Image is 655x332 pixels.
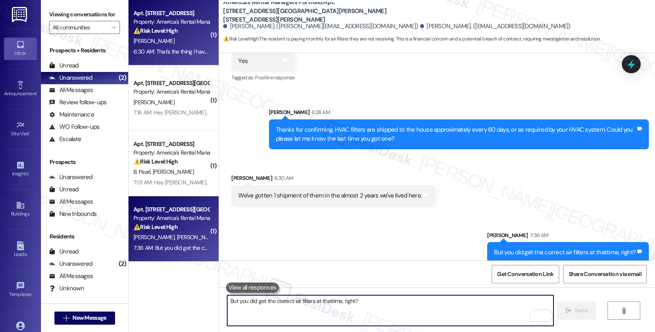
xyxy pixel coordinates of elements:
a: Site Visit • [4,118,37,140]
div: Maintenance [49,110,94,119]
div: [PERSON_NAME] [231,174,435,185]
strong: ⚠️ Risk Level: High [133,27,178,34]
div: Apt. [STREET_ADDRESS][GEOGRAPHIC_DATA][PERSON_NAME][STREET_ADDRESS][PERSON_NAME] [133,205,209,214]
strong: ⚠️ Risk Level: High [133,158,178,165]
div: Prospects [41,158,128,166]
span: New Message [72,314,106,322]
a: Leads [4,239,37,261]
div: 6:30 AM: That's the thing I have no idea whats missing .. they took something off and left it on ... [133,48,585,55]
div: Unread [49,247,79,256]
div: All Messages [49,197,93,206]
div: Property: America's Rental Managers Portfolio [133,214,209,222]
div: (2) [117,72,129,84]
span: [PERSON_NAME] [133,233,177,241]
div: Property: America's Rental Managers Portfolio [133,18,209,26]
div: Escalate [49,135,81,144]
div: [PERSON_NAME]. ([PERSON_NAME][EMAIL_ADDRESS][DOMAIN_NAME]) [223,22,418,31]
div: Apt. [STREET_ADDRESS] [133,140,209,148]
div: Thanks for confirming. HVAC filters are shipped to the house approximately every 60 days, or as r... [276,126,636,143]
i:  [111,24,116,31]
label: Viewing conversations for [49,8,120,21]
span: [PERSON_NAME] [153,168,194,175]
div: Unanswered [49,173,93,182]
span: B. Pearl [133,168,153,175]
div: (2) [117,258,129,270]
div: 6:28 AM [309,108,330,117]
button: Share Conversation via email [563,265,647,283]
div: [PERSON_NAME] [487,231,649,242]
strong: ⚠️ Risk Level: High [223,36,258,42]
i:  [621,307,627,314]
div: 6:30 AM [272,174,293,182]
div: New Inbounds [49,210,97,218]
div: Unanswered [49,74,93,82]
div: Yes [238,57,248,65]
div: Tagged as: [231,72,294,83]
div: All Messages [49,86,93,94]
div: Review follow-ups [49,98,106,107]
span: • [29,130,31,135]
div: We've gotten 1 shipment of them in the almost 2 years we've lived here. [238,191,422,200]
div: Unread [49,61,79,70]
span: : The resident is paying monthly for air filters they are not receiving. This is a financial conc... [223,35,600,43]
span: [PERSON_NAME] [133,37,174,45]
strong: ⚠️ Risk Level: High [133,223,178,231]
button: New Message [54,312,115,325]
span: • [36,90,38,95]
div: 7:36 AM: But you did get the correct air filters at thattime, right? [133,244,282,251]
div: Unread [49,185,79,194]
div: Prospects + Residents [41,46,128,55]
i:  [63,315,69,321]
div: But you did get the correct air filters at thattime, right? [494,248,636,257]
span: [PERSON_NAME] [133,99,174,106]
img: ResiDesk Logo [12,7,29,22]
div: 7:36 AM [528,231,548,240]
button: Get Conversation Link [492,265,559,283]
div: Unknown [49,284,84,293]
div: WO Follow-ups [49,123,99,131]
div: Property: America's Rental Managers Portfolio [133,148,209,157]
textarea: To enrich screen reader interactions, please activate Accessibility in Grammarly extension settings [227,295,553,326]
span: Send [575,306,587,315]
span: [PERSON_NAME] [177,233,218,241]
span: • [28,170,29,175]
div: Apt. [STREET_ADDRESS][GEOGRAPHIC_DATA][STREET_ADDRESS] [133,79,209,87]
a: Templates • [4,279,37,301]
div: Apt. [STREET_ADDRESS] [133,9,209,18]
span: Get Conversation Link [497,270,553,278]
div: [PERSON_NAME] [269,108,649,119]
a: Buildings [4,198,37,220]
input: All communities [53,21,107,34]
i:  [565,307,571,314]
div: Property: America's Rental Managers Portfolio [133,87,209,96]
div: All Messages [49,272,93,280]
div: [PERSON_NAME]. ([EMAIL_ADDRESS][DOMAIN_NAME]) [420,22,571,31]
button: Send [557,301,596,320]
span: Share Conversation via email [569,270,641,278]
div: 7:16 AM: Hey [PERSON_NAME], we appreciate your text! We'll be back at 11AM to help you out. If th... [133,109,477,116]
div: 7:01 AM: Hey [PERSON_NAME] and [PERSON_NAME], we appreciate your text! We'll be back at 11AM to h... [133,179,531,186]
span: • [32,290,33,296]
div: Unanswered [49,260,93,268]
span: Positive response [255,74,294,81]
a: Insights • [4,158,37,180]
a: Inbox [4,38,37,60]
div: Residents [41,232,128,241]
